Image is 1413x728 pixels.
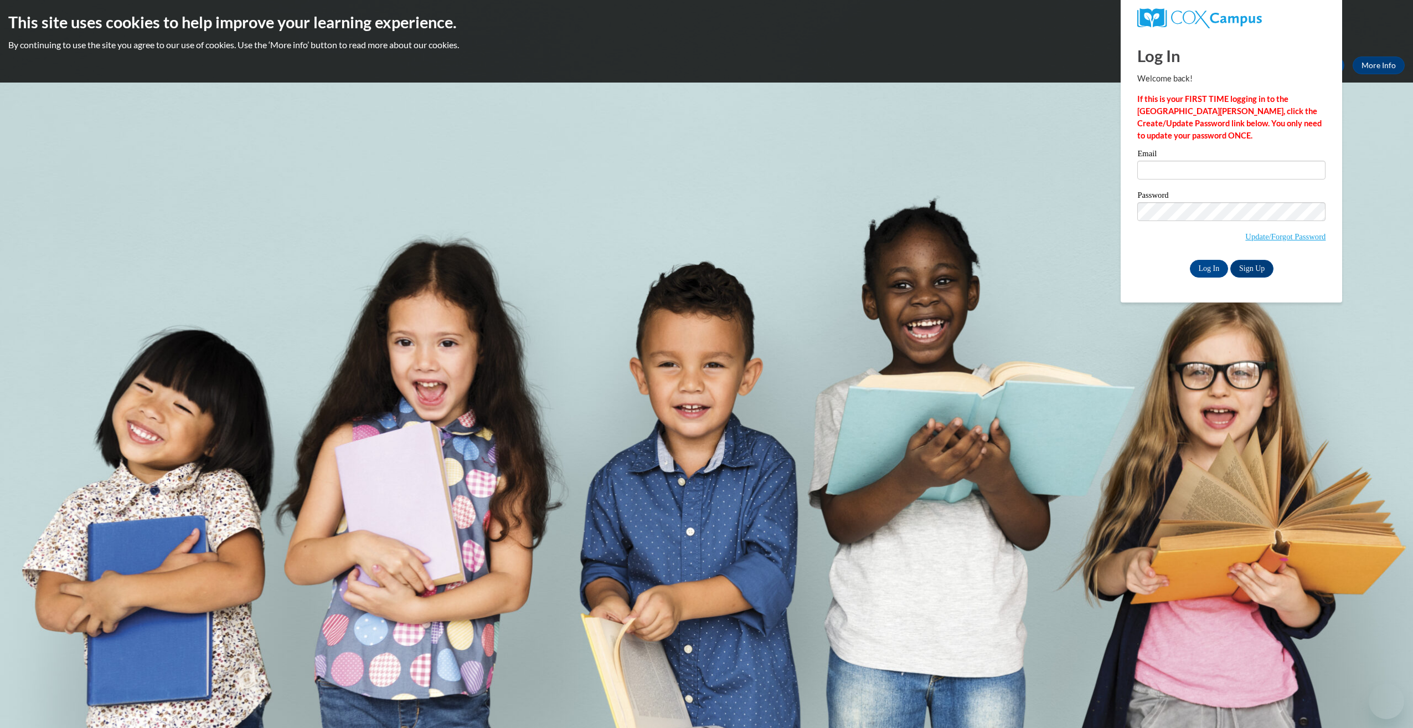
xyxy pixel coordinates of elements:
a: COX Campus [1137,8,1326,28]
iframe: Button to launch messaging window [1369,684,1404,719]
a: Update/Forgot Password [1245,232,1326,241]
p: By continuing to use the site you agree to our use of cookies. Use the ‘More info’ button to read... [8,39,1405,51]
a: Sign Up [1230,260,1273,278]
a: More Info [1353,57,1405,74]
strong: If this is your FIRST TIME logging in to the [GEOGRAPHIC_DATA][PERSON_NAME], click the Create/Upd... [1137,94,1322,140]
label: Password [1137,191,1326,202]
h1: Log In [1137,44,1326,67]
input: Log In [1190,260,1229,278]
img: COX Campus [1137,8,1261,28]
p: Welcome back! [1137,73,1326,85]
label: Email [1137,150,1326,161]
h2: This site uses cookies to help improve your learning experience. [8,11,1405,33]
